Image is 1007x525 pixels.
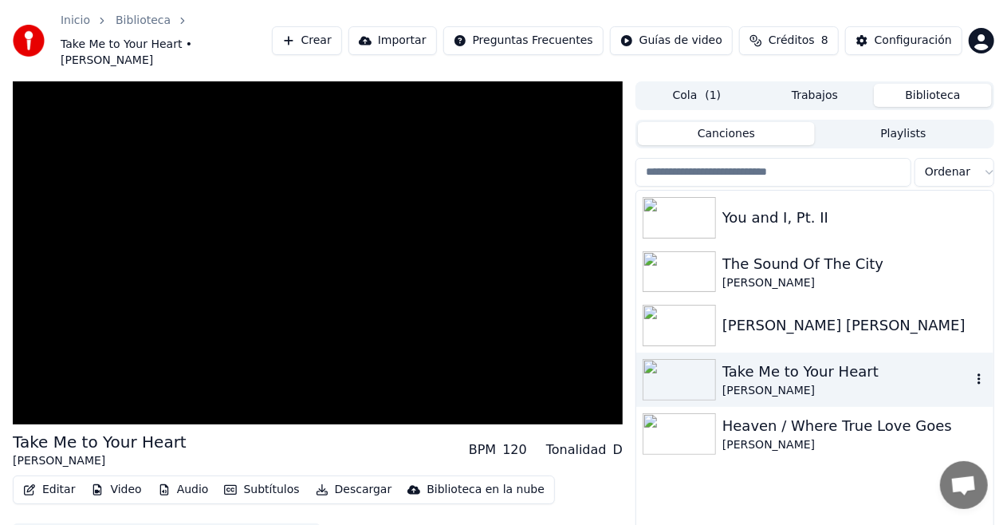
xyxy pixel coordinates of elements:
a: Chat abierto [940,461,988,509]
div: BPM [469,440,496,460]
button: Trabajos [756,84,874,107]
div: [PERSON_NAME] [722,383,971,399]
button: Playlists [815,122,992,145]
button: Configuración [845,26,962,55]
button: Subtítulos [218,479,305,501]
a: Biblioteca [116,13,171,29]
img: youka [13,25,45,57]
div: Biblioteca en la nube [427,482,545,498]
div: The Sound Of The City [722,253,987,275]
span: 8 [821,33,828,49]
div: Tonalidad [546,440,607,460]
span: ( 1 ) [705,88,721,104]
button: Créditos8 [739,26,839,55]
button: Cola [638,84,756,107]
button: Canciones [638,122,815,145]
span: Ordenar [925,164,970,180]
button: Preguntas Frecuentes [443,26,604,55]
button: Video [85,479,148,501]
div: [PERSON_NAME] [722,275,987,291]
div: You and I, Pt. II [722,207,987,229]
div: Take Me to Your Heart [13,431,187,453]
button: Importar [348,26,437,55]
button: Editar [17,479,81,501]
div: Heaven / Where True Love Goes [722,415,987,437]
span: Take Me to Your Heart • [PERSON_NAME] [61,37,272,69]
button: Biblioteca [874,84,992,107]
button: Audio [151,479,215,501]
button: Guías de video [610,26,733,55]
button: Crear [272,26,342,55]
nav: breadcrumb [61,13,272,69]
div: [PERSON_NAME] [13,453,187,469]
div: [PERSON_NAME] [PERSON_NAME] [722,314,987,337]
a: Inicio [61,13,90,29]
div: Take Me to Your Heart [722,361,971,383]
div: D [613,440,623,460]
button: Descargar [309,479,399,501]
div: [PERSON_NAME] [722,437,987,453]
span: Créditos [769,33,815,49]
div: 120 [502,440,527,460]
div: Configuración [875,33,952,49]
